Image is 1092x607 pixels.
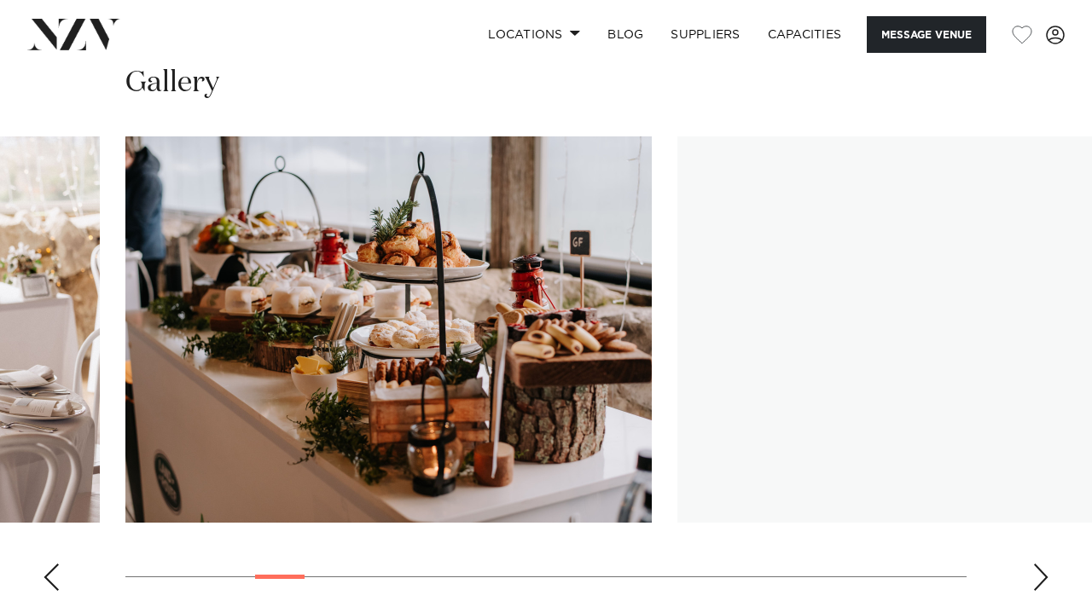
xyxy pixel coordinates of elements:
a: Capacities [754,16,856,53]
a: Locations [474,16,594,53]
swiper-slide: 5 / 26 [125,136,652,523]
button: Message Venue [867,16,986,53]
a: BLOG [594,16,657,53]
h2: Gallery [125,64,219,102]
img: nzv-logo.png [27,19,120,49]
a: SUPPLIERS [657,16,753,53]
